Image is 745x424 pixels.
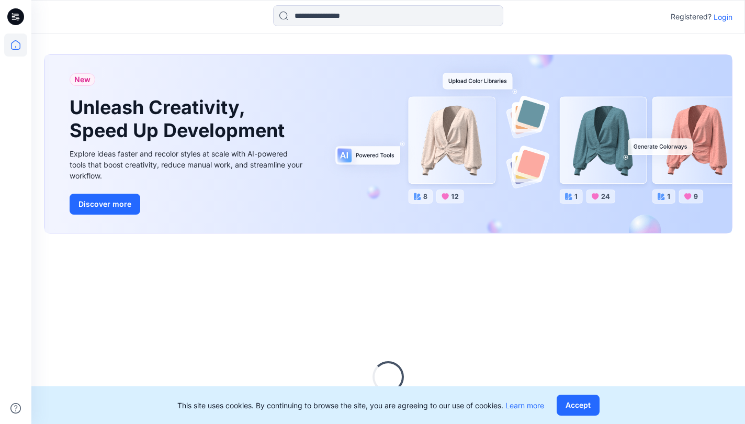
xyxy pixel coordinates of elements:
a: Discover more [70,194,305,215]
span: New [74,73,91,86]
a: Learn more [505,401,544,410]
p: Registered? [671,10,712,23]
button: Discover more [70,194,140,215]
p: This site uses cookies. By continuing to browse the site, you are agreeing to our use of cookies. [177,400,544,411]
p: Login [714,12,732,23]
h1: Unleash Creativity, Speed Up Development [70,96,289,141]
div: Explore ideas faster and recolor styles at scale with AI-powered tools that boost creativity, red... [70,148,305,181]
button: Accept [557,395,600,416]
